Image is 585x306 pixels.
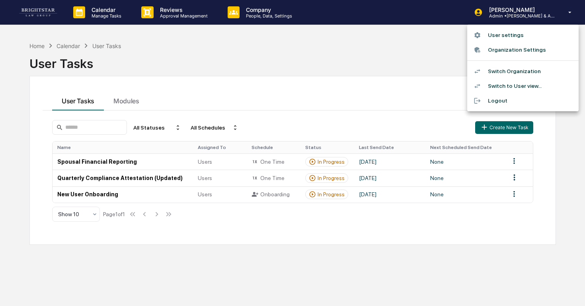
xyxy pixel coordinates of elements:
li: Organization Settings [467,43,579,57]
li: Switch Organization [467,64,579,79]
li: Switch to User view... [467,79,579,93]
li: User settings [467,28,579,43]
li: Logout [467,93,579,108]
iframe: Open customer support [560,280,581,301]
